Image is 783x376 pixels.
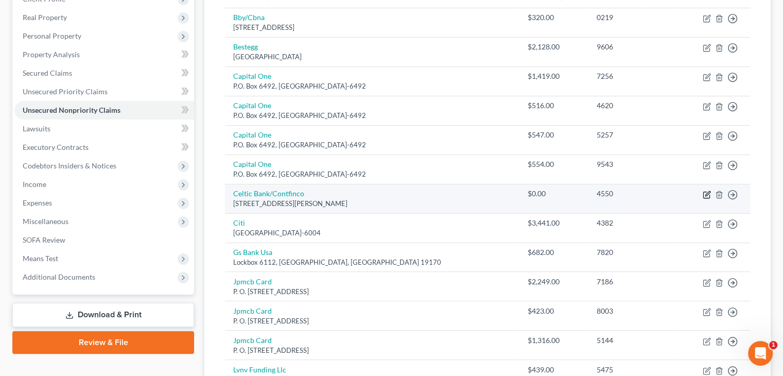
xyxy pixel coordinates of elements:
a: Jpmcb Card [233,336,272,345]
div: 4382 [596,218,669,228]
a: Lvnv Funding Llc [233,365,286,374]
a: Unsecured Nonpriority Claims [14,101,194,119]
div: $439.00 [528,365,580,375]
div: $2,128.00 [528,42,580,52]
div: P.O. Box 6492, [GEOGRAPHIC_DATA]-6492 [233,169,511,179]
div: 7256 [596,71,669,81]
div: $320.00 [528,12,580,23]
span: Unsecured Priority Claims [23,87,108,96]
div: $516.00 [528,100,580,111]
div: P.O. Box 6492, [GEOGRAPHIC_DATA]-6492 [233,81,511,91]
div: $547.00 [528,130,580,140]
a: Capital One [233,72,271,80]
span: Expenses [23,198,52,207]
iframe: Intercom live chat [748,341,773,366]
a: Secured Claims [14,64,194,82]
div: P. O. [STREET_ADDRESS] [233,287,511,297]
a: Citi [233,218,245,227]
div: 7820 [596,247,669,258]
div: [GEOGRAPHIC_DATA]-6004 [233,228,511,238]
a: Jpmcb Card [233,277,272,286]
div: P.O. Box 6492, [GEOGRAPHIC_DATA]-6492 [233,111,511,121]
div: 4620 [596,100,669,111]
div: 9606 [596,42,669,52]
a: Lawsuits [14,119,194,138]
span: Secured Claims [23,69,72,77]
span: Income [23,180,46,189]
a: Capital One [233,160,271,168]
a: Capital One [233,130,271,139]
div: $423.00 [528,306,580,316]
div: $1,419.00 [528,71,580,81]
a: Gs Bank Usa [233,248,272,257]
div: [GEOGRAPHIC_DATA] [233,52,511,62]
div: $2,249.00 [528,277,580,287]
a: Unsecured Priority Claims [14,82,194,101]
div: 5475 [596,365,669,375]
div: P.O. Box 6492, [GEOGRAPHIC_DATA]-6492 [233,140,511,150]
span: Codebtors Insiders & Notices [23,161,116,170]
div: [STREET_ADDRESS] [233,23,511,32]
a: Bby/Cbna [233,13,265,22]
a: Jpmcb Card [233,306,272,315]
div: 5144 [596,335,669,346]
a: SOFA Review [14,231,194,249]
a: Property Analysis [14,45,194,64]
span: Real Property [23,13,67,22]
div: P. O. [STREET_ADDRESS] [233,316,511,326]
a: Download & Print [12,303,194,327]
div: $0.00 [528,189,580,199]
a: Executory Contracts [14,138,194,157]
div: 4550 [596,189,669,199]
div: [STREET_ADDRESS][PERSON_NAME] [233,199,511,209]
div: 7186 [596,277,669,287]
div: $3,441.00 [528,218,580,228]
div: $554.00 [528,159,580,169]
span: Miscellaneous [23,217,68,226]
div: $1,316.00 [528,335,580,346]
div: $682.00 [528,247,580,258]
a: Celtic Bank/Contfinco [233,189,304,198]
span: Personal Property [23,31,81,40]
div: P. O. [STREET_ADDRESS] [233,346,511,355]
span: 1 [769,341,777,349]
span: Lawsuits [23,124,50,133]
div: 8003 [596,306,669,316]
div: 5257 [596,130,669,140]
span: Unsecured Nonpriority Claims [23,106,120,114]
a: Capital One [233,101,271,110]
div: Lockbox 6112, [GEOGRAPHIC_DATA], [GEOGRAPHIC_DATA] 19170 [233,258,511,267]
span: Property Analysis [23,50,80,59]
span: Means Test [23,254,58,263]
a: Bestegg [233,42,258,51]
span: SOFA Review [23,235,65,244]
span: Additional Documents [23,272,95,281]
a: Review & File [12,331,194,354]
div: 9543 [596,159,669,169]
span: Executory Contracts [23,143,89,151]
div: 0219 [596,12,669,23]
